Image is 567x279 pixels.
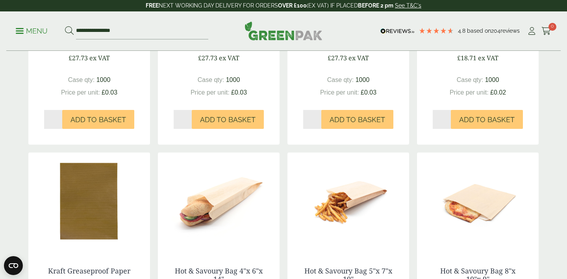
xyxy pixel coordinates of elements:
[485,76,499,83] span: 1000
[198,54,217,62] span: £27.73
[467,28,491,34] span: Based on
[458,28,467,34] span: 4.8
[395,2,421,9] a: See T&C's
[16,26,48,34] a: Menu
[4,256,23,275] button: Open CMP widget
[278,2,307,9] strong: OVER £100
[321,110,393,129] button: Add to Basket
[490,89,506,96] span: £0.02
[198,76,224,83] span: Case qty:
[491,28,500,34] span: 204
[548,23,556,31] span: 0
[451,110,523,129] button: Add to Basket
[330,115,385,124] span: Add to Basket
[348,54,369,62] span: ex VAT
[158,153,280,251] img: 3330050 Hot N Savoury Brown Bag 4x6x14inch with Hot Sub
[70,115,126,124] span: Add to Basket
[527,27,537,35] i: My Account
[320,89,359,96] span: Price per unit:
[541,27,551,35] i: Cart
[356,76,370,83] span: 1000
[457,76,484,83] span: Case qty:
[287,153,409,251] img: 3330051 Hot N Savoury Brown Bag 5x7x10inch with Fries
[219,54,239,62] span: ex VAT
[192,110,264,129] button: Add to Basket
[457,54,476,62] span: £18.71
[417,153,539,251] img: 3330052 Hot N Savoury Brown Bag 8x10x9inch with Pizza
[48,266,130,275] a: Kraft Greaseproof Paper
[146,2,159,9] strong: FREE
[96,76,111,83] span: 1000
[450,89,489,96] span: Price per unit:
[245,21,322,40] img: GreenPak Supplies
[328,54,347,62] span: £27.73
[500,28,520,34] span: reviews
[419,27,454,34] div: 4.79 Stars
[28,153,150,251] img: Kraft Greaseproof Paper -0
[68,76,95,83] span: Case qty:
[478,54,498,62] span: ex VAT
[69,54,88,62] span: £27.73
[226,76,240,83] span: 1000
[89,54,110,62] span: ex VAT
[380,28,415,34] img: REVIEWS.io
[231,89,247,96] span: £0.03
[459,115,515,124] span: Add to Basket
[62,110,134,129] button: Add to Basket
[200,115,256,124] span: Add to Basket
[358,2,393,9] strong: BEFORE 2 pm
[61,89,100,96] span: Price per unit:
[361,89,376,96] span: £0.03
[327,76,354,83] span: Case qty:
[16,26,48,36] p: Menu
[541,25,551,37] a: 0
[191,89,230,96] span: Price per unit:
[102,89,117,96] span: £0.03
